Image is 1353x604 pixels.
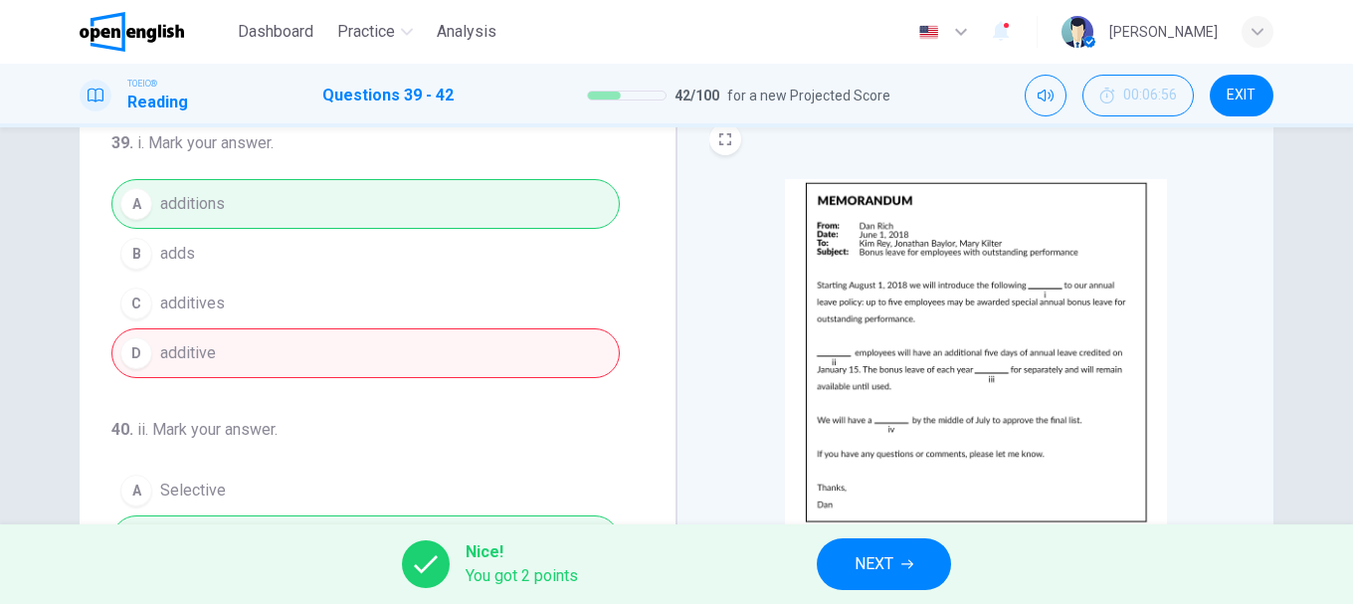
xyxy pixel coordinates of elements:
[429,14,504,50] button: Analysis
[1082,75,1194,116] button: 00:06:56
[466,564,578,588] span: You got 2 points
[1109,20,1218,44] div: [PERSON_NAME]
[916,25,941,40] img: en
[1123,88,1177,103] span: 00:06:56
[1025,75,1066,116] div: Mute
[675,84,719,107] span: 42 / 100
[230,14,321,50] button: Dashboard
[855,550,893,578] span: NEXT
[111,133,133,152] span: 39 .
[238,20,313,44] span: Dashboard
[337,20,395,44] span: Practice
[127,77,157,91] span: TOEIC®
[329,14,421,50] button: Practice
[727,84,890,107] span: for a new Projected Score
[322,84,454,107] h1: Questions 39 - 42
[80,12,230,52] a: OpenEnglish logo
[466,540,578,564] span: Nice!
[137,133,274,152] span: i. Mark your answer.
[80,12,184,52] img: OpenEnglish logo
[437,20,496,44] span: Analysis
[1082,75,1194,116] div: Hide
[1062,16,1093,48] img: Profile picture
[137,420,278,439] span: ii. Mark your answer.
[1210,75,1273,116] button: EXIT
[817,538,951,590] button: NEXT
[1227,88,1256,103] span: EXIT
[709,123,741,155] button: EXPAND
[111,420,133,439] span: 40 .
[785,179,1167,526] img: undefined
[127,91,188,114] h1: Reading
